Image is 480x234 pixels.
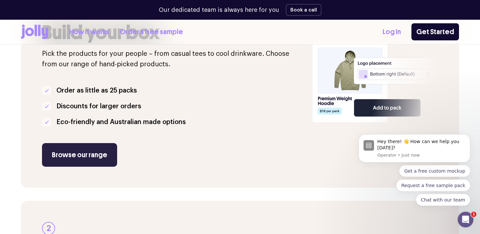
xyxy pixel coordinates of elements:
[159,6,279,14] p: Our dedicated team is always here for you
[383,27,401,37] a: Log In
[56,117,186,127] p: Eco-friendly and Australian made options
[56,85,137,96] p: Order as little as 25 packs
[458,212,473,227] iframe: Intercom live chat
[42,143,117,167] a: Browse our range
[411,23,459,40] a: Get Started
[42,49,304,70] p: Pick the products for your people – from casual tees to cool drinkware. Choose from our range of ...
[471,212,476,217] span: 1
[120,27,183,37] a: Order a free sample
[286,4,322,16] button: Book a call
[69,27,109,37] a: How it works
[56,101,141,112] p: Discounts for larger orders
[349,84,480,216] iframe: Intercom notifications message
